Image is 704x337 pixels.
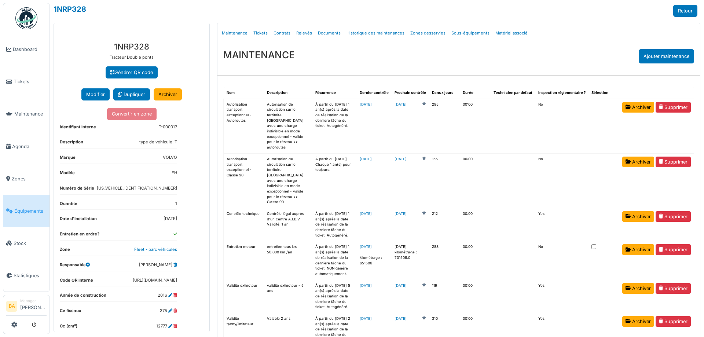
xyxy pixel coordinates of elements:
[535,87,588,99] th: Inspection réglementaire ?
[60,124,96,133] dt: Identifiant interne
[538,102,543,106] span: translation missing: fr.shared.no
[622,211,654,222] a: Archiver
[154,88,182,100] a: Archiver
[97,185,177,191] dd: [US_VEHICLE_IDENTIFICATION_NUMBER]
[395,316,407,322] a: [DATE]
[656,102,691,113] a: Supprimer
[3,66,49,98] a: Tickets
[3,33,49,66] a: Dashboard
[264,241,312,280] td: entretien tous les 50.000 km /an
[224,153,264,208] td: Autorisation transport exceptionnel - Classe 90
[250,25,271,42] a: Tickets
[14,272,47,279] span: Statistiques
[264,99,312,153] td: Autorisation de circulation sur le territoire [GEOGRAPHIC_DATA] avec une charge indivisible en mo...
[156,323,177,329] dd: 12777
[14,78,47,85] span: Tickets
[360,245,372,249] a: [DATE]
[673,5,697,17] a: Retour
[54,5,86,14] a: 1NRP328
[219,25,250,42] a: Maintenance
[20,298,47,304] div: Manager
[622,157,654,167] a: Archiver
[224,99,264,153] td: Autorisation transport exceptionnel - Autoroutes
[395,157,407,162] a: [DATE]
[429,87,460,99] th: Dans x jours
[15,7,37,29] img: Badge_color-CXgf-gQk.svg
[429,280,460,313] td: 119
[293,25,315,42] a: Relevés
[164,216,177,222] dd: [DATE]
[134,247,177,252] a: Fleet - parc véhicules
[460,208,491,241] td: 00:00
[538,316,544,320] span: translation missing: fr.shared.yes
[460,280,491,313] td: 00:00
[622,102,654,113] a: Archiver
[656,157,691,167] a: Supprimer
[113,88,150,100] a: Dupliquer
[407,25,448,42] a: Zones desservies
[491,87,535,99] th: Technicien par défaut
[3,195,49,227] a: Équipements
[312,280,357,313] td: À partir du [DATE] 5 an(s) après la date de réalisation de la dernière tâche du ticket. Autogénéré.
[656,211,691,222] a: Supprimer
[312,87,357,99] th: Récurrence
[264,208,312,241] td: Contrôle légal auprès d'un centre A.I.B.V Validité: 1 an
[460,241,491,280] td: 00:00
[106,66,158,78] a: Générer QR code
[14,110,47,117] span: Maintenance
[656,316,691,327] a: Supprimer
[139,262,177,268] dd: [PERSON_NAME]
[360,157,372,161] a: [DATE]
[14,208,47,215] span: Équipements
[588,87,619,99] th: Sélection
[656,283,691,294] a: Supprimer
[639,49,694,63] div: Ajouter maintenance
[12,143,47,150] span: Agenda
[395,211,407,217] a: [DATE]
[3,98,49,130] a: Maintenance
[175,201,177,207] dd: 1
[60,185,94,194] dt: Numéro de Série
[60,201,77,210] dt: Quantité
[622,316,654,327] a: Archiver
[357,87,392,99] th: Dernier contrôle
[60,323,77,332] dt: Cc (cm³)
[357,241,392,280] td: kilométrage : 651506
[60,308,81,317] dt: Cv fiscaux
[81,88,110,100] button: Modifier
[13,46,47,53] span: Dashboard
[60,216,97,225] dt: Date d'Installation
[312,208,357,241] td: À partir du [DATE] 1 an(s) après la date de réalisation de la dernière tâche du ticket. Autogénéré.
[395,102,407,107] a: [DATE]
[224,280,264,313] td: Validité extincteur
[12,175,47,182] span: Zones
[60,42,203,51] h3: 1NRP328
[60,139,83,148] dt: Description
[159,124,177,130] dd: T-000017
[264,280,312,313] td: validité extincteur - 5 ans
[344,25,407,42] a: Historique des maintenances
[360,316,372,320] a: [DATE]
[158,292,177,298] dd: 2016
[139,139,177,145] dd: type de véhicule: T
[163,154,177,161] dd: VOLVO
[315,25,344,42] a: Documents
[133,277,177,283] dd: [URL][DOMAIN_NAME]
[60,262,90,271] dt: Responsable
[160,308,177,314] dd: 375
[429,208,460,241] td: 212
[392,87,429,99] th: Prochain contrôle
[264,87,312,99] th: Description
[429,153,460,208] td: 155
[60,154,76,164] dt: Marque
[14,240,47,247] span: Stock
[460,87,491,99] th: Durée
[264,153,312,208] td: Autorisation de circulation sur le territoire [GEOGRAPHIC_DATA] avec une charge indivisible en mo...
[60,246,70,256] dt: Zone
[224,241,264,280] td: Entretien moteur
[3,162,49,195] a: Zones
[60,231,99,240] dt: Entretien en ordre?
[60,170,75,179] dt: Modèle
[172,170,177,176] dd: FH
[622,244,654,255] a: Archiver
